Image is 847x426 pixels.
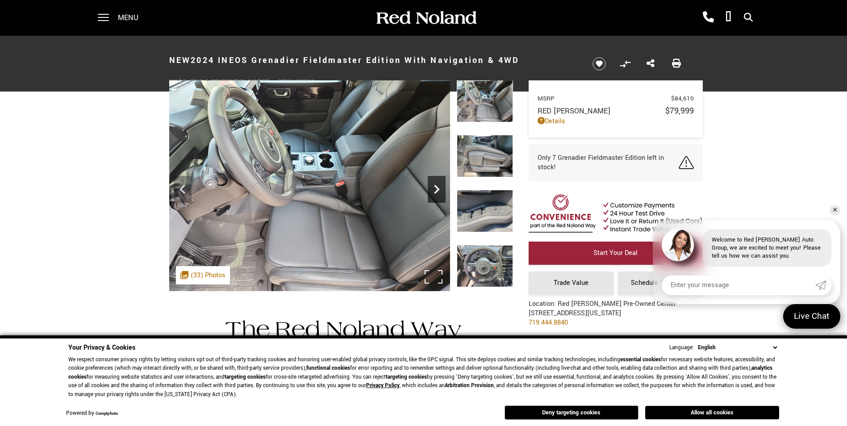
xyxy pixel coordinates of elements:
img: New 2024 Green INEOS Fieldmaster Edition image 16 [457,80,513,122]
span: Only 7 Grenadier Fieldmaster Edition left in stock! [538,153,679,172]
a: Privacy Policy [366,382,400,389]
input: Enter your message [662,276,815,295]
button: Deny targeting cookies [505,405,638,420]
strong: essential cookies [620,356,661,363]
a: 719.444.8840 [529,318,568,327]
span: Schedule Test Drive [631,278,689,288]
a: Schedule Test Drive [618,271,703,295]
button: Allow all cookies [645,406,779,419]
img: New 2024 Green INEOS Fieldmaster Edition image 17 [457,135,513,177]
img: New 2024 Green INEOS Fieldmaster Edition image 18 [457,190,513,232]
span: Start Your Deal [593,248,638,258]
a: ComplyAuto [96,411,118,417]
a: Details [538,117,694,126]
span: G022124 [295,78,314,85]
strong: New [169,54,191,66]
span: [US_VEHICLE_IDENTIFICATION_NUMBER] [179,78,269,85]
a: Submit [815,276,831,295]
span: Trade Value [554,278,588,288]
img: New 2024 Green INEOS Fieldmaster Edition image 19 [457,245,513,287]
strong: targeting cookies [225,373,266,381]
div: Welcome to Red [PERSON_NAME] Auto Group, we are excited to meet you! Please tell us how we can as... [703,229,831,267]
strong: functional cookies [306,364,350,372]
a: Print this New 2024 INEOS Grenadier Fieldmaster Edition With Navigation & 4WD [672,58,681,70]
button: Save vehicle [589,57,609,71]
div: Next [428,176,446,203]
p: We respect consumer privacy rights by letting visitors opt out of third-party tracking cookies an... [68,355,779,399]
a: Live Chat [783,304,840,329]
div: Powered by [66,411,118,417]
a: MSRP $84,610 [538,94,694,103]
div: Previous [174,176,192,203]
img: Agent profile photo [662,229,694,261]
button: Compare Vehicle [618,57,632,71]
span: VIN: [169,78,179,85]
span: Stock: [278,78,295,85]
img: Red Noland Auto Group [375,10,477,26]
span: Red [PERSON_NAME] [538,106,665,116]
div: Language: [669,345,694,351]
strong: Arbitration Provision [445,382,494,389]
strong: targeting cookies [386,373,427,381]
img: New 2024 Green INEOS Fieldmaster Edition image 16 [169,80,450,291]
a: Start Your Deal [529,242,703,265]
span: Your Privacy & Cookies [68,343,135,352]
a: Share this New 2024 INEOS Grenadier Fieldmaster Edition With Navigation & 4WD [647,58,655,70]
span: MSRP [538,94,671,103]
strong: analytics cookies [68,364,772,381]
a: Trade Value [529,271,613,295]
div: Location: Red [PERSON_NAME] Pre-Owned Center [STREET_ADDRESS][US_STATE] [529,299,676,334]
span: Live Chat [789,310,834,322]
a: Red [PERSON_NAME] $79,999 [538,105,694,117]
span: $84,610 [671,94,694,103]
select: Language Select [696,343,779,352]
span: $79,999 [665,105,694,117]
h1: 2024 INEOS Grenadier Fieldmaster Edition With Navigation & 4WD [169,42,578,78]
div: (33) Photos [176,266,230,284]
